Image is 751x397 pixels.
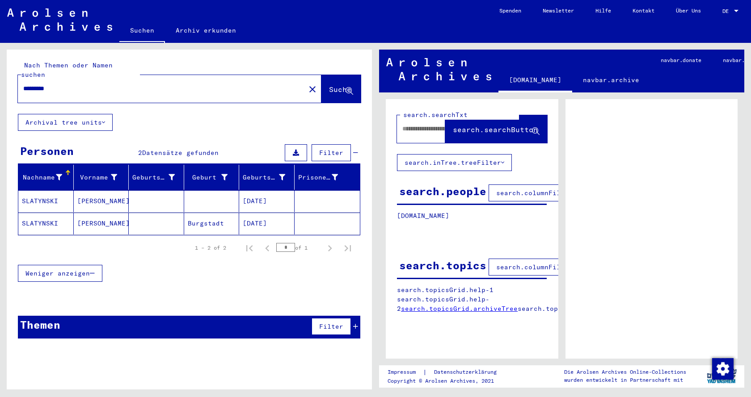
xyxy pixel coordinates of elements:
[319,322,343,330] span: Filter
[7,8,112,31] img: Arolsen_neg.svg
[18,190,74,212] mat-cell: SLATYNSKI
[489,184,608,201] button: search.columnFilter.filter
[496,189,600,197] span: search.columnFilter.filter
[239,213,295,234] mat-cell: [DATE]
[307,84,318,95] mat-icon: close
[138,149,142,157] span: 2
[427,368,507,377] a: Datenschutzerklärung
[276,243,321,252] div: of 1
[77,170,129,184] div: Vorname
[397,211,547,221] p: [DOMAIN_NAME]
[18,165,74,190] mat-header-cell: Nachname
[298,173,338,182] div: Prisoner #
[388,368,507,377] div: |
[339,239,357,257] button: Last page
[453,125,538,134] span: search.searchButton
[399,257,486,273] div: search.topics
[386,58,491,80] img: Arolsen_neg.svg
[184,165,240,190] mat-header-cell: Geburt‏
[239,190,295,212] mat-cell: [DATE]
[705,365,738,387] img: yv_logo.png
[572,69,650,91] a: navbar.archive
[165,20,247,41] a: Archiv erkunden
[258,239,276,257] button: Previous page
[18,213,74,234] mat-cell: SLATYNSKI
[132,173,175,182] div: Geburtsname
[489,259,608,276] button: search.columnFilter.filter
[403,111,468,119] mat-label: search.searchTxt
[74,190,129,212] mat-cell: [PERSON_NAME]
[321,75,361,103] button: Suche
[397,285,547,313] p: search.topicsGrid.help-1 search.topicsGrid.help-2 search.topicsGrid.manually.
[188,173,228,182] div: Geburt‏
[20,143,74,159] div: Personen
[119,20,165,43] a: Suchen
[298,170,350,184] div: Prisoner #
[22,173,62,182] div: Nachname
[564,368,686,376] p: Die Arolsen Archives Online-Collections
[21,61,113,79] mat-label: Nach Themen oder Namen suchen
[388,377,507,385] p: Copyright © Arolsen Archives, 2021
[142,149,219,157] span: Datensätze gefunden
[243,170,296,184] div: Geburtsdatum
[240,239,258,257] button: First page
[18,114,113,131] button: Archival tree units
[243,173,285,182] div: Geburtsdatum
[25,269,90,277] span: Weniger anzeigen
[18,265,102,282] button: Weniger anzeigen
[132,170,186,184] div: Geburtsname
[650,50,712,71] a: navbar.donate
[401,305,518,313] a: search.topicsGrid.archiveTree
[445,115,547,143] button: search.searchButton
[496,263,600,271] span: search.columnFilter.filter
[295,165,360,190] mat-header-cell: Prisoner #
[312,144,351,161] button: Filter
[712,358,734,380] img: Zustimmung ändern
[22,170,73,184] div: Nachname
[188,170,239,184] div: Geburt‏
[712,358,733,379] div: Zustimmung ändern
[74,213,129,234] mat-cell: [PERSON_NAME]
[74,165,129,190] mat-header-cell: Vorname
[321,239,339,257] button: Next page
[20,317,60,333] div: Themen
[239,165,295,190] mat-header-cell: Geburtsdatum
[304,80,321,98] button: Clear
[319,149,343,157] span: Filter
[77,173,118,182] div: Vorname
[329,85,351,94] span: Suche
[312,318,351,335] button: Filter
[129,165,184,190] mat-header-cell: Geburtsname
[722,8,732,14] span: DE
[397,154,512,171] button: search.inTree.treeFilter
[195,244,226,252] div: 1 – 2 of 2
[564,376,686,384] p: wurden entwickelt in Partnerschaft mit
[498,69,572,92] a: [DOMAIN_NAME]
[388,368,423,377] a: Impressum
[399,183,486,199] div: search.people
[184,213,240,234] mat-cell: Burgstadt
